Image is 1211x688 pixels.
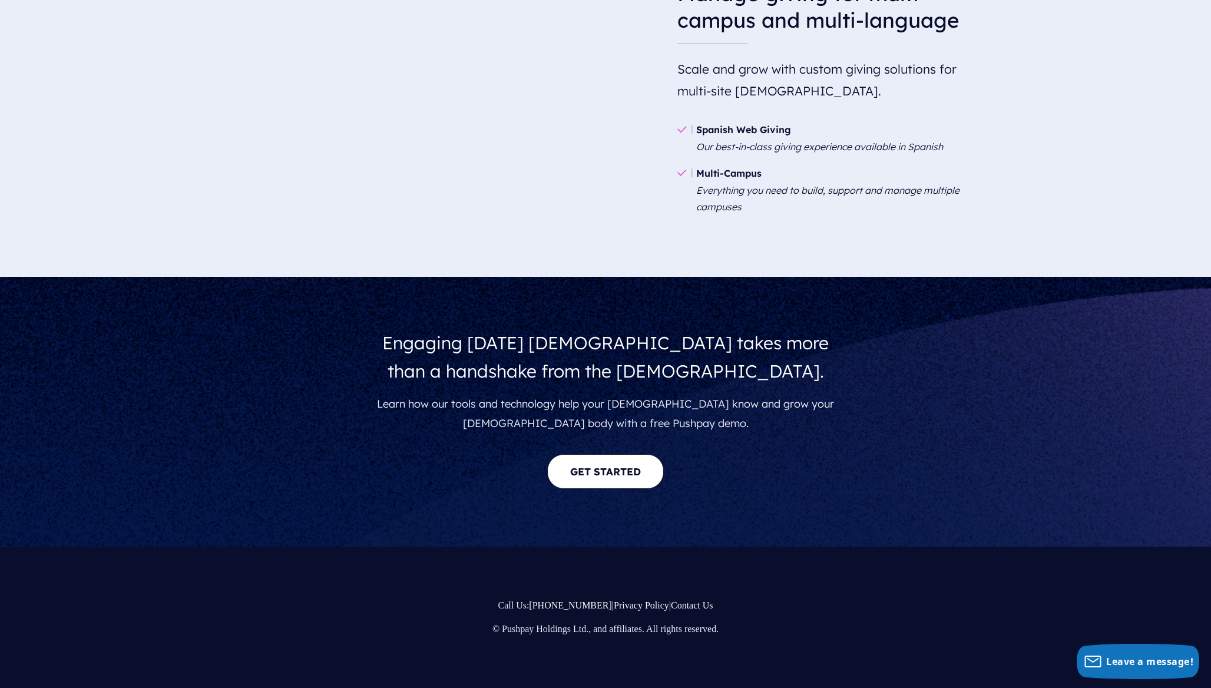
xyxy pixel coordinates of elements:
a: Contact Us [671,600,713,610]
em: Our best-in-class giving experience available in Spanish [696,141,943,153]
p: Learn how our tools and technology help your [DEMOGRAPHIC_DATA] know and grow your [DEMOGRAPHIC_D... [365,390,846,438]
span: Engaging [DATE] [DEMOGRAPHIC_DATA] takes more than a handshake from the [DEMOGRAPHIC_DATA]. [382,332,829,382]
span: Leave a message! [1106,655,1193,668]
a: GET STARTED [547,454,664,489]
span: © Pushpay Holdings Ltd., and affiliates. All rights reserved. [492,624,719,634]
b: Spanish Web Giving [696,124,791,135]
em: Everything you need to build, support and manage multiple campuses [696,184,959,213]
b: Multi-Campus [696,167,762,179]
h5: Scale and grow with custom giving solutions for multi-site [DEMOGRAPHIC_DATA]. [677,54,971,108]
a: [PHONE_NUMBER] [529,600,611,610]
span: Call Us: | | [498,600,713,610]
a: Privacy Policy [614,600,669,610]
button: Leave a message! [1077,644,1199,679]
